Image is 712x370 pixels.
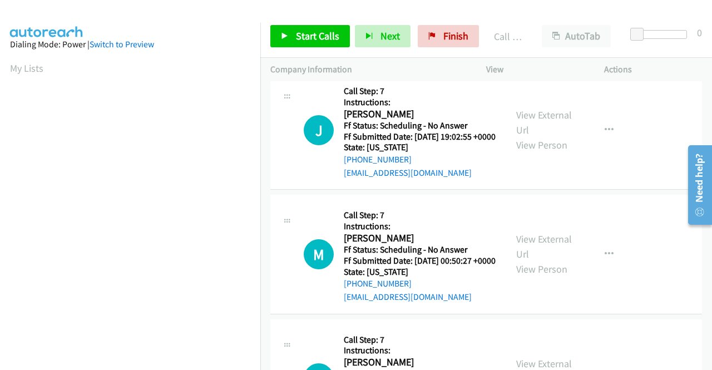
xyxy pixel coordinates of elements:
h5: Ff Submitted Date: [DATE] 19:02:55 +0000 [344,131,496,142]
span: Finish [443,29,468,42]
span: Next [380,29,400,42]
h5: Ff Status: Scheduling - No Answer [344,120,496,131]
a: [PHONE_NUMBER] [344,154,412,165]
span: Start Calls [296,29,339,42]
h5: Call Step: 7 [344,334,496,346]
div: Delay between calls (in seconds) [636,30,687,39]
button: AutoTab [542,25,611,47]
a: Finish [418,25,479,47]
h5: Call Step: 7 [344,86,496,97]
a: [EMAIL_ADDRESS][DOMAIN_NAME] [344,292,472,302]
h5: Ff Status: Scheduling - No Answer [344,244,496,255]
h5: State: [US_STATE] [344,142,496,153]
a: Switch to Preview [90,39,154,50]
a: View Person [516,263,567,275]
a: [PHONE_NUMBER] [344,278,412,289]
p: Actions [604,63,702,76]
a: [EMAIL_ADDRESS][DOMAIN_NAME] [344,167,472,178]
a: View Person [516,139,567,151]
div: Dialing Mode: Power | [10,38,250,51]
a: View External Url [516,233,572,260]
h2: [PERSON_NAME] [344,232,496,245]
h5: State: [US_STATE] [344,267,496,278]
p: Company Information [270,63,466,76]
h5: Instructions: [344,97,496,108]
h5: Instructions: [344,221,496,232]
div: 0 [697,25,702,40]
h1: M [304,239,334,269]
div: The call is yet to be attempted [304,115,334,145]
h1: J [304,115,334,145]
a: My Lists [10,62,43,75]
iframe: Resource Center [680,141,712,229]
h2: [PERSON_NAME] [344,356,496,369]
div: The call is yet to be attempted [304,239,334,269]
button: Next [355,25,411,47]
a: View External Url [516,108,572,136]
p: Call Completed [494,29,522,44]
p: View [486,63,584,76]
h5: Instructions: [344,345,496,356]
h5: Call Step: 7 [344,210,496,221]
h2: [PERSON_NAME] [344,108,496,121]
h5: Ff Submitted Date: [DATE] 00:50:27 +0000 [344,255,496,267]
a: Start Calls [270,25,350,47]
